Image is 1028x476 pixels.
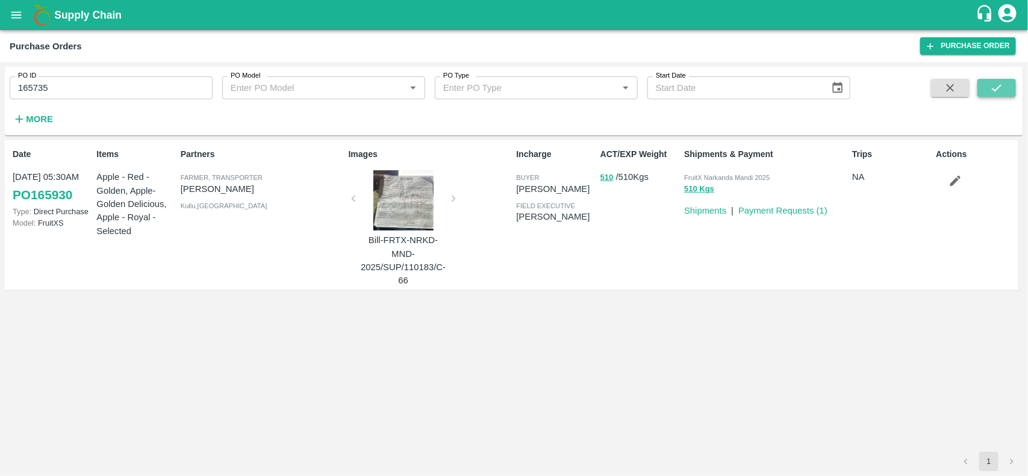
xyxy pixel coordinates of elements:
[96,148,175,161] p: Items
[54,7,976,23] a: Supply Chain
[181,182,344,196] p: [PERSON_NAME]
[920,37,1016,55] a: Purchase Order
[231,71,261,81] label: PO Model
[936,148,1015,161] p: Actions
[10,39,82,54] div: Purchase Orders
[10,109,56,129] button: More
[181,148,344,161] p: Partners
[684,182,714,196] button: 510 Kgs
[726,199,734,217] div: |
[738,206,827,215] a: Payment Requests (1)
[647,76,821,99] input: Start Date
[13,184,72,206] a: PO165930
[30,3,54,27] img: logo
[181,174,263,181] span: Farmer, Transporter
[684,148,847,161] p: Shipments & Payment
[349,148,512,161] p: Images
[618,80,634,96] button: Open
[13,206,92,217] p: Direct Purchase
[684,206,726,215] a: Shipments
[10,76,213,99] input: Enter PO ID
[13,170,92,184] p: [DATE] 05:30AM
[13,217,92,229] p: FruitXS
[979,452,998,471] button: page 1
[358,233,449,287] p: Bill-FRTX-NRKD-MND-2025/SUP/110183/C-66
[600,171,614,185] button: 510
[684,174,770,181] span: FruitX Narkanda Mandi 2025
[600,170,679,184] p: / 510 Kgs
[226,80,386,96] input: Enter PO Model
[405,80,421,96] button: Open
[955,452,1023,471] nav: pagination navigation
[852,148,931,161] p: Trips
[96,170,175,237] p: Apple - Red - Golden, Apple- Golden Delicious, Apple - Royal - Selected
[13,218,36,227] span: Model:
[516,182,595,196] p: [PERSON_NAME]
[997,2,1018,28] div: account of current user
[13,148,92,161] p: Date
[443,71,469,81] label: PO Type
[516,148,595,161] p: Incharge
[656,71,686,81] label: Start Date
[54,9,122,21] b: Supply Chain
[600,148,679,161] p: ACT/EXP Weight
[2,1,30,29] button: open drawer
[976,4,997,26] div: customer-support
[516,202,575,209] span: field executive
[181,202,267,209] span: Kullu , [GEOGRAPHIC_DATA]
[438,80,599,96] input: Enter PO Type
[516,210,595,223] p: [PERSON_NAME]
[18,71,36,81] label: PO ID
[826,76,849,99] button: Choose date
[26,114,53,124] strong: More
[852,170,931,184] p: NA
[516,174,539,181] span: buyer
[13,207,31,216] span: Type:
